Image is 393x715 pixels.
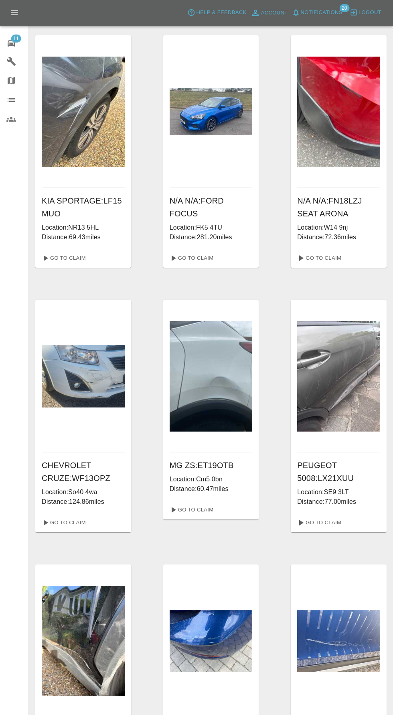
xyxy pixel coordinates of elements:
a: Go To Claim [166,503,216,516]
button: Logout [348,6,383,19]
p: Distance: 77.00 miles [297,497,380,507]
span: Help & Feedback [196,8,246,17]
p: Distance: 60.47 miles [170,484,253,494]
a: Go To Claim [38,252,88,265]
p: Location: FK5 4TU [170,223,253,232]
p: Location: So40 4wa [42,487,125,497]
a: Go To Claim [166,252,216,265]
span: Notifications [301,8,342,17]
a: Account [249,6,290,19]
a: Go To Claim [294,252,343,265]
h6: PEUGEOT 5008 : LX21XUU [297,459,380,485]
p: Distance: 281.20 miles [170,232,253,242]
h6: KIA SPORTAGE : LF15 MUO [42,194,125,220]
p: Location: SE9 3LT [297,487,380,497]
h6: CHEVROLET CRUZE : WF13OPZ [42,459,125,485]
span: 11 [11,35,21,43]
p: Location: NR13 5HL [42,223,125,232]
p: Distance: 69.43 miles [42,232,125,242]
p: Distance: 72.36 miles [297,232,380,242]
p: Distance: 124.86 miles [42,497,125,507]
button: Notifications [290,6,344,19]
span: Logout [359,8,381,17]
a: Go To Claim [294,516,343,529]
button: Open drawer [5,3,24,22]
h6: MG ZS : ET19OTB [170,459,253,472]
a: Go To Claim [38,516,88,529]
span: Account [261,8,288,18]
span: 20 [339,4,349,12]
p: Location: Cm5 0bn [170,475,253,484]
h6: N/A N/A : FORD FOCUS [170,194,253,220]
p: Location: W14 9nj [297,223,380,232]
button: Help & Feedback [185,6,248,19]
h6: N/A N/A : FN18LZJ SEAT ARONA [297,194,380,220]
